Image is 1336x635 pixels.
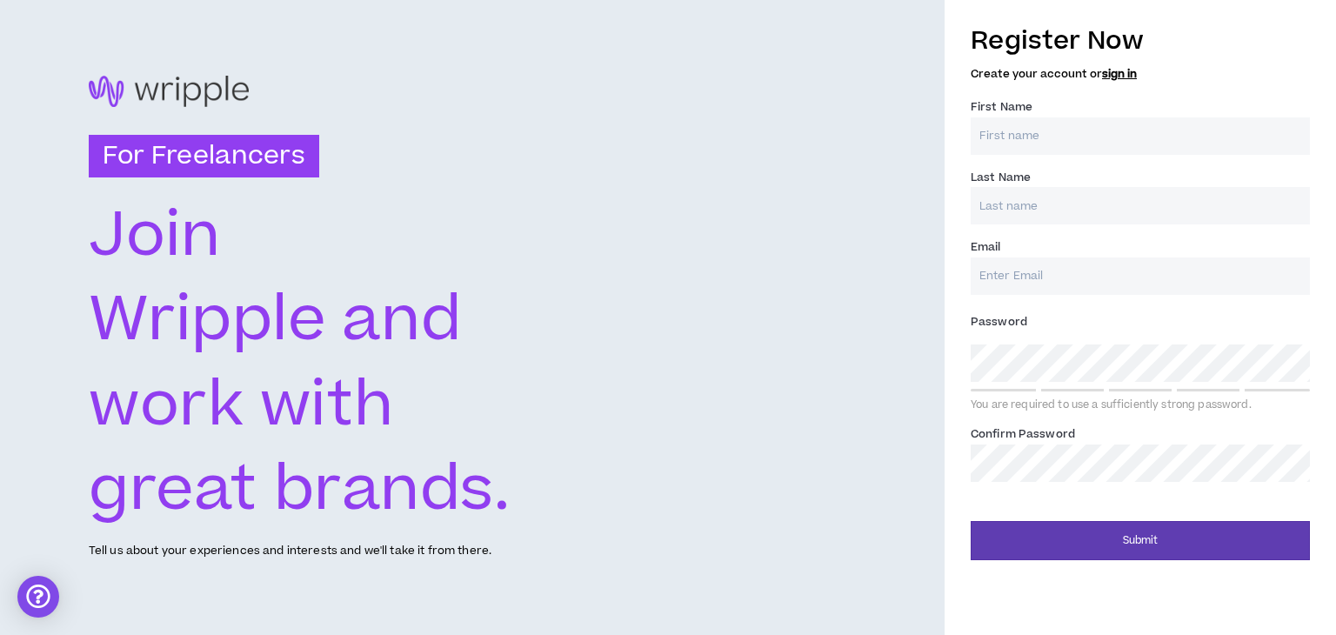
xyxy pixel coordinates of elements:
[89,543,491,559] p: Tell us about your experiences and interests and we'll take it from there.
[971,257,1310,295] input: Enter Email
[971,521,1310,560] button: Submit
[1102,66,1137,82] a: sign in
[971,398,1310,412] div: You are required to use a sufficiently strong password.
[971,233,1001,261] label: Email
[971,117,1310,155] input: First name
[971,68,1310,80] h5: Create your account or
[971,187,1310,224] input: Last name
[971,164,1031,191] label: Last Name
[89,277,462,364] text: Wripple and
[89,135,319,178] h3: For Freelancers
[971,23,1310,59] h3: Register Now
[971,314,1027,330] span: Password
[89,362,394,450] text: work with
[17,576,59,618] div: Open Intercom Messenger
[971,420,1075,448] label: Confirm Password
[89,446,511,534] text: great brands.
[971,93,1032,121] label: First Name
[89,192,221,280] text: Join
